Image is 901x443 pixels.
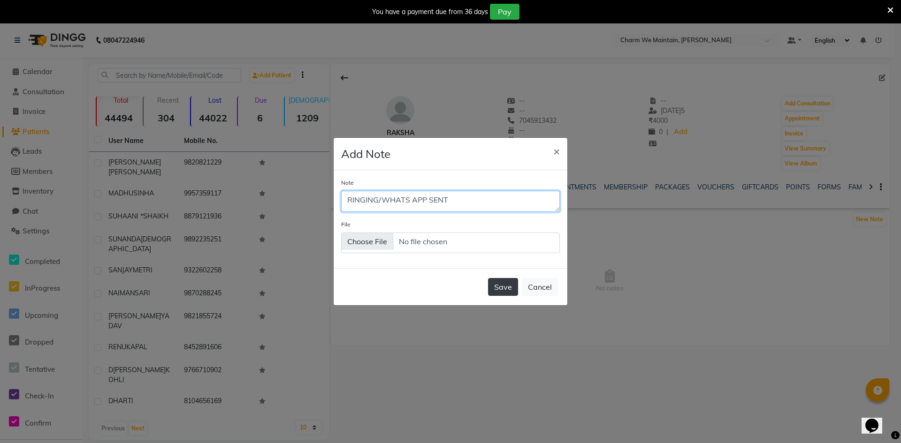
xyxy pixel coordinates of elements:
button: Save [488,278,518,296]
label: Note [341,179,354,187]
button: Cancel [522,278,558,296]
h4: Add Note [341,145,390,162]
label: File [341,220,351,229]
div: You have a payment due from 36 days [372,7,488,17]
button: Pay [490,4,519,20]
button: Close [546,138,567,164]
iframe: chat widget [862,405,892,434]
span: × [553,144,560,158]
